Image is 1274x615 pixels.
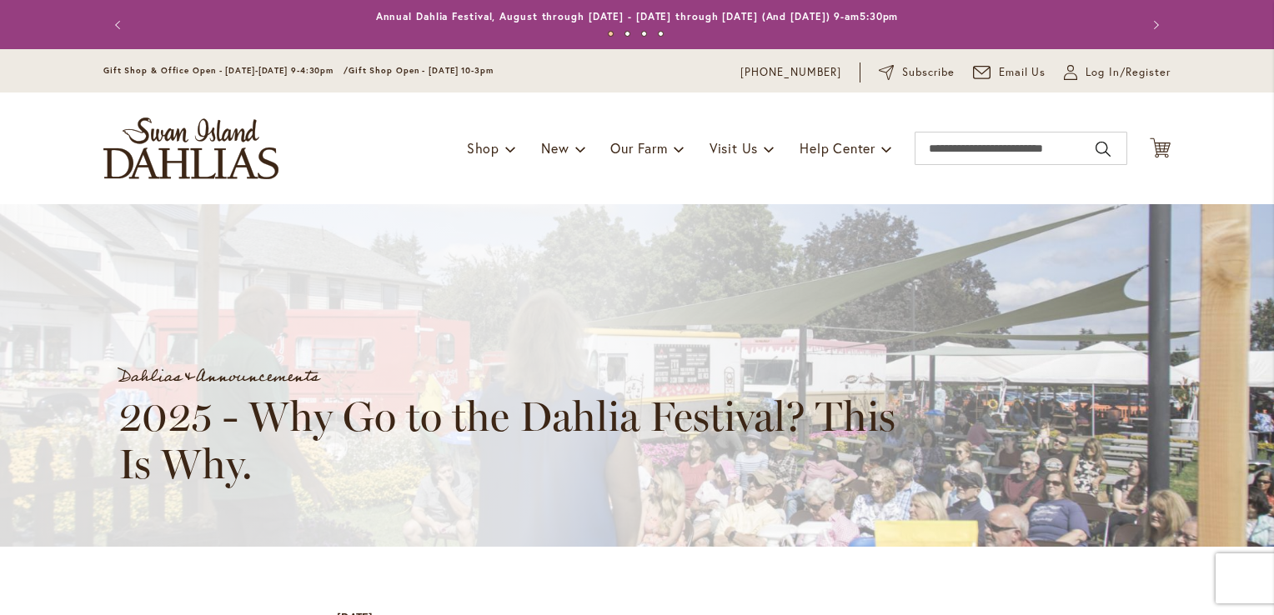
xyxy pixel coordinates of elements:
h1: 2025 - Why Go to the Dahlia Festival? This Is Why. [118,392,919,488]
span: New [541,139,569,157]
a: Announcements [196,361,319,392]
span: Email Us [999,64,1046,81]
span: Subscribe [902,64,955,81]
button: 3 of 4 [641,31,647,37]
a: Subscribe [879,64,955,81]
button: 2 of 4 [624,31,630,37]
button: 1 of 4 [608,31,614,37]
a: [PHONE_NUMBER] [740,64,841,81]
button: Previous [103,8,137,42]
a: Dahlias [118,361,182,392]
button: 4 of 4 [658,31,664,37]
button: Next [1137,8,1171,42]
div: & [118,362,1186,392]
a: Annual Dahlia Festival, August through [DATE] - [DATE] through [DATE] (And [DATE]) 9-am5:30pm [376,10,899,22]
span: Shop [467,139,499,157]
span: Help Center [800,139,875,157]
a: store logo [103,117,278,179]
span: Visit Us [710,139,758,157]
span: Log In/Register [1086,64,1171,81]
a: Log In/Register [1064,64,1171,81]
span: Our Farm [610,139,667,157]
span: Gift Shop Open - [DATE] 10-3pm [349,65,494,76]
span: Gift Shop & Office Open - [DATE]-[DATE] 9-4:30pm / [103,65,349,76]
a: Email Us [973,64,1046,81]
